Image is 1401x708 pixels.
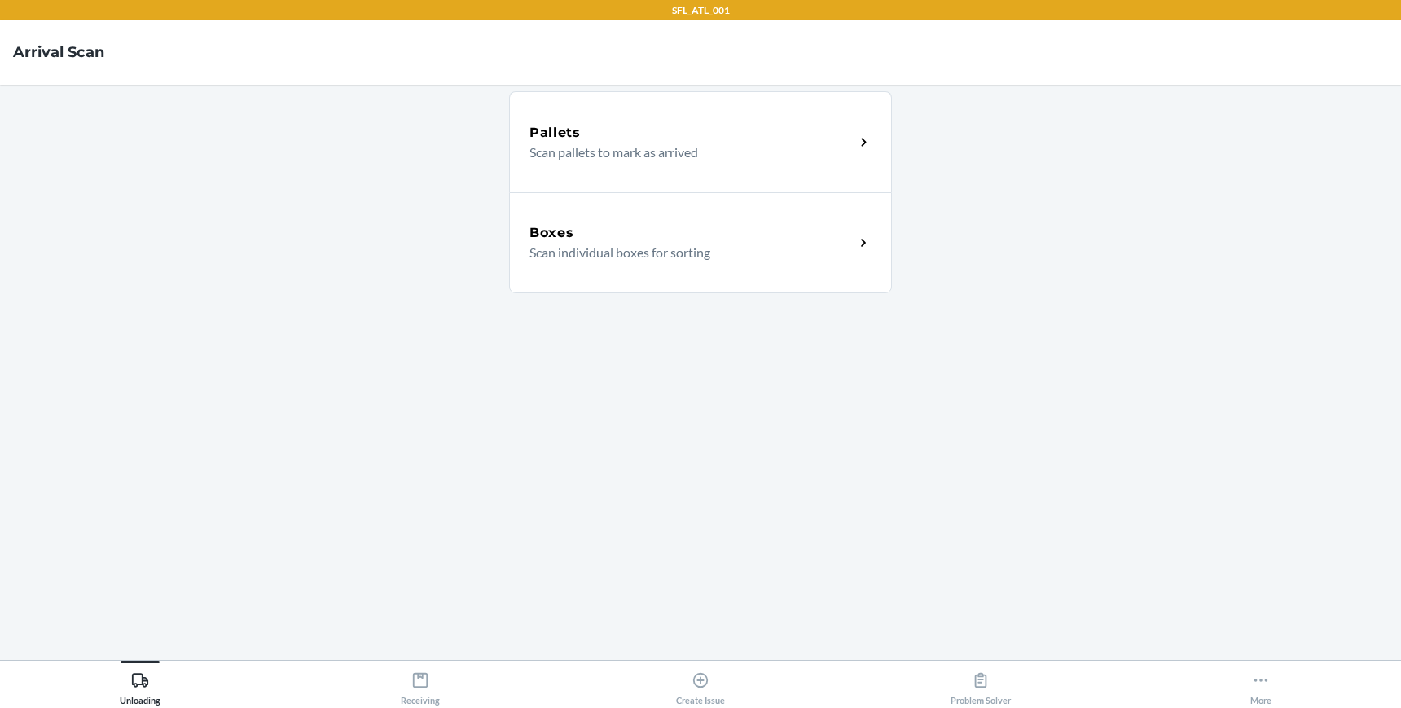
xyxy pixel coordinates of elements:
h4: Arrival Scan [13,42,104,63]
div: Create Issue [676,665,725,706]
h5: Boxes [529,223,574,243]
a: BoxesScan individual boxes for sorting [509,192,892,293]
p: Scan individual boxes for sorting [529,243,841,262]
button: More [1121,661,1401,706]
button: Receiving [280,661,560,706]
div: Receiving [401,665,440,706]
button: Problem Solver [841,661,1121,706]
div: Unloading [120,665,160,706]
h5: Pallets [529,123,581,143]
div: Problem Solver [951,665,1011,706]
p: SFL_ATL_001 [672,3,730,18]
button: Create Issue [560,661,841,706]
div: More [1250,665,1271,706]
a: PalletsScan pallets to mark as arrived [509,91,892,192]
p: Scan pallets to mark as arrived [529,143,841,162]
